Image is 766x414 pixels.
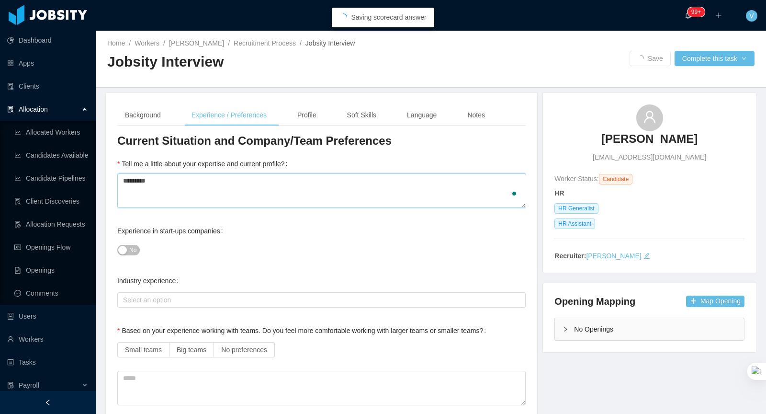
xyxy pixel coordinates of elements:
[7,54,88,73] a: icon: appstoreApps
[554,203,598,214] span: HR Generalist
[117,173,526,208] textarea: To enrich screen reader interactions, please activate Accessibility in Grammarly extension settings
[593,152,706,162] span: [EMAIL_ADDRESS][DOMAIN_NAME]
[221,346,267,354] span: No preferences
[554,295,635,308] h4: Opening Mapping
[184,104,274,126] div: Experience / Preferences
[123,295,516,305] div: Select an option
[14,169,88,188] a: icon: line-chartCandidate Pipelines
[228,39,230,47] span: /
[339,13,347,21] i: icon: loading
[554,189,564,197] strong: HR
[300,39,302,47] span: /
[7,31,88,50] a: icon: pie-chartDashboard
[749,10,754,22] span: V
[14,238,88,257] a: icon: idcardOpenings Flow
[117,327,490,334] label: Based on your experience working with teams. Do you feel more comfortable working with larger tea...
[7,307,88,326] a: icon: robotUsers
[125,346,162,354] span: Small teams
[554,218,595,229] span: HR Assistant
[563,326,568,332] i: icon: right
[599,174,633,184] span: Candidate
[129,245,136,255] span: No
[117,104,169,126] div: Background
[14,261,88,280] a: icon: file-textOpenings
[19,105,48,113] span: Allocation
[399,104,444,126] div: Language
[14,192,88,211] a: icon: file-searchClient Discoveries
[177,346,206,354] span: Big teams
[305,39,355,47] span: Jobsity Interview
[19,381,39,389] span: Payroll
[117,245,140,255] button: Experience in start-ups companies
[715,12,722,19] i: icon: plus
[117,277,182,285] label: Industry experience
[460,104,493,126] div: Notes
[675,51,755,66] button: Complete this taskicon: down
[554,175,598,183] span: Worker Status:
[586,252,641,260] a: [PERSON_NAME]
[339,104,384,126] div: Soft Skills
[135,39,159,47] a: Workers
[351,13,426,21] span: Saving scorecard answer
[169,39,224,47] a: [PERSON_NAME]
[555,318,744,340] div: icon: rightNo Openings
[601,131,698,152] a: [PERSON_NAME]
[117,160,291,168] label: Tell me a little about your expertise and current profile?
[7,330,88,349] a: icon: userWorkers
[7,382,14,389] i: icon: file-protect
[14,123,88,142] a: icon: line-chartAllocated Workers
[601,131,698,147] h3: [PERSON_NAME]
[14,215,88,234] a: icon: file-doneAllocation Requests
[107,52,431,72] h2: Jobsity Interview
[7,77,88,96] a: icon: auditClients
[14,146,88,165] a: icon: line-chartCandidates Available
[643,110,656,124] i: icon: user
[129,39,131,47] span: /
[120,294,125,306] input: Industry experience
[554,252,586,260] strong: Recruiter:
[117,133,526,149] h3: Current Situation and Company/Team Preferences
[290,104,324,126] div: Profile
[117,227,227,235] label: Experience in start-ups companies
[7,106,14,113] i: icon: solution
[686,296,744,307] button: icon: plusMap Opening
[643,253,650,259] i: icon: edit
[685,12,691,19] i: icon: bell
[234,39,296,47] a: Recruitment Process
[14,284,88,303] a: icon: messageComments
[7,353,88,372] a: icon: profileTasks
[687,7,705,17] sup: 903
[107,39,125,47] a: Home
[163,39,165,47] span: /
